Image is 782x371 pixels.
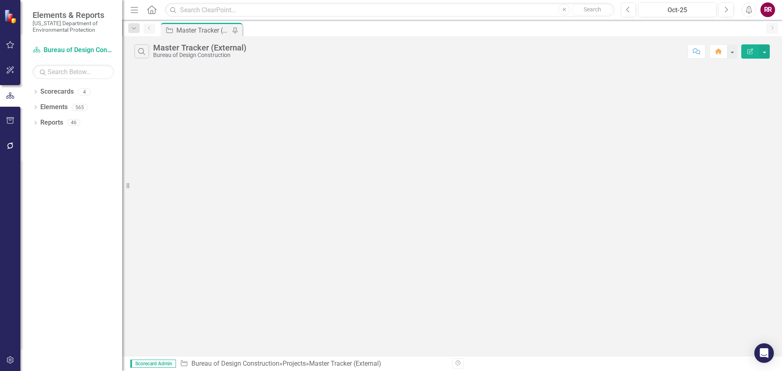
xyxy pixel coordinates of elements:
button: RR [760,2,775,17]
button: Search [572,4,613,15]
div: 565 [72,104,88,111]
a: Bureau of Design Construction [191,360,279,367]
div: Master Tracker (External) [176,25,230,35]
input: Search ClearPoint... [165,3,615,17]
a: Scorecards [40,87,74,97]
a: Projects [283,360,306,367]
div: Bureau of Design Construction [153,52,246,58]
span: Elements & Reports [33,10,114,20]
div: 4 [78,88,91,95]
small: [US_STATE] Department of Environmental Protection [33,20,114,33]
a: Elements [40,103,68,112]
div: Master Tracker (External) [153,43,246,52]
div: Master Tracker (External) [309,360,381,367]
input: Search Below... [33,65,114,79]
a: Reports [40,118,63,127]
div: » » [180,359,446,369]
div: Oct-25 [641,5,714,15]
img: ClearPoint Strategy [4,9,18,23]
div: 46 [67,119,80,126]
button: Oct-25 [638,2,716,17]
a: Bureau of Design Construction [33,46,114,55]
span: Scorecard Admin [130,360,176,368]
span: Search [584,6,601,13]
div: Open Intercom Messenger [754,343,774,363]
